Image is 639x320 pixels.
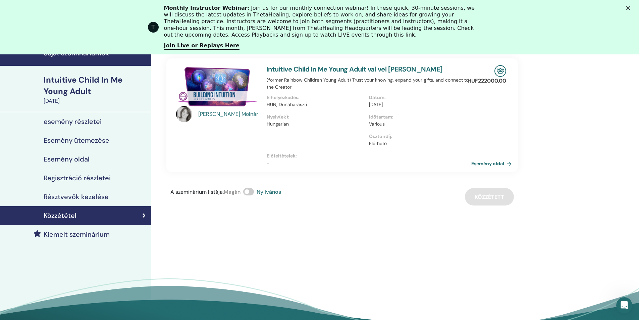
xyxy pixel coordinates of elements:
span: A szeminárium listája : [170,188,224,195]
div: [DATE] [44,97,147,105]
p: Időtartam : [369,113,467,121]
b: Monthly Instructor Webinar [164,5,248,11]
h4: Esemény oldal [44,155,90,163]
p: (former Rainbow Children Young Adult) Trust your knowing, expand your gifts, and connect to the C... [267,77,471,91]
h4: Regisztráció részletei [44,174,111,182]
div: Profile image for ThetaHealing [148,22,159,33]
p: Elérhető [369,140,467,147]
p: Nyelv(ek) : [267,113,365,121]
p: HUF 222000.00 [468,77,506,85]
img: default.jpg [176,106,192,122]
p: Hungarian [267,121,365,128]
p: Előfeltételek : [267,152,471,159]
span: Nyilvános [257,188,281,195]
p: Various [369,121,467,128]
p: Elhelyezkedés : [267,94,365,101]
a: Esemény oldal [471,158,514,169]
iframe: Intercom live chat [616,297,632,313]
a: [PERSON_NAME] Molnár [198,110,260,118]
span: Magán [224,188,241,195]
h4: Esemény ütemezése [44,136,109,144]
p: HUN, Dunaharaszti [267,101,365,108]
h4: esemény részletei [44,118,102,126]
img: Intuitive Child In Me Young Adult [176,65,259,108]
img: In-Person Seminar [494,65,506,77]
a: Intuitive Child In Me Young Adult[DATE] [40,74,151,105]
p: Ösztöndíj : [369,133,467,140]
p: [DATE] [369,101,467,108]
h4: Saját szemináriumok [44,49,147,57]
h4: Kiemelt szeminárium [44,230,110,238]
h4: Közzététel [44,212,76,220]
div: Bezárás [626,6,633,10]
a: Join Live or Replays Here [164,42,239,50]
p: - [267,159,471,167]
a: Intuitive Child In Me Young Adult val vel [PERSON_NAME] [267,65,443,74]
h4: Résztvevők kezelése [44,193,109,201]
div: Intuitive Child In Me Young Adult [44,74,147,97]
div: : Join us for our monthly connection webinar! In these quick, 30-minute sessions, we will discuss... [164,5,481,38]
p: Dátum : [369,94,467,101]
